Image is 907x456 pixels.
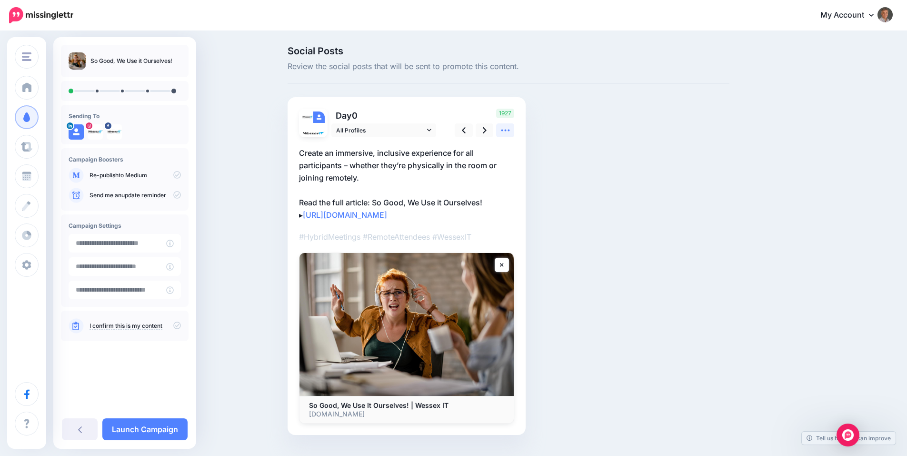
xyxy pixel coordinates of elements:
p: #HybridMeetings #RemoteAttendees #WessexIT [299,231,514,243]
span: Social Posts [288,46,729,56]
p: So Good, We Use it Ourselves! [90,56,172,66]
img: 298904122_491295303008062_5151176161762072367_n-bsa154353.jpg [302,111,313,123]
a: Re-publish [90,172,119,179]
p: Send me an [90,191,181,200]
p: Create an immersive, inclusive experience for all participants – whether they’re physically in th... [299,147,514,221]
span: All Profiles [336,125,425,135]
a: I confirm this is my content [90,322,162,330]
h4: Campaign Settings [69,222,181,229]
h4: Campaign Boosters [69,156,181,163]
b: So Good, We Use It Ourselves! | Wessex IT [309,401,449,409]
img: 298904122_491295303008062_5151176161762072367_n-bsa154353.jpg [107,124,122,140]
img: 327928650_673138581274106_3875633941848458916_n-bsa154355.jpg [88,124,103,140]
a: My Account [811,4,893,27]
img: user_default_image.png [69,124,84,140]
a: Tell us how we can improve [802,432,896,445]
a: All Profiles [331,123,436,137]
h4: Sending To [69,112,181,120]
span: Review the social posts that will be sent to promote this content. [288,61,729,73]
p: Day [331,109,438,122]
img: menu.png [22,52,31,61]
p: to Medium [90,171,181,180]
span: 0 [352,111,358,121]
img: So Good, We Use It Ourselves! | Wessex IT [299,253,514,396]
span: 1927 [496,109,514,118]
img: user_default_image.png [313,111,325,123]
a: [URL][DOMAIN_NAME] [303,210,387,220]
img: f1545a2ad6f9c81a47268601b06328a6_thumb.jpg [69,52,86,70]
a: update reminder [121,192,166,199]
img: 327928650_673138581274106_3875633941848458916_n-bsa154355.jpg [302,123,325,146]
p: [DOMAIN_NAME] [309,410,504,418]
img: Missinglettr [9,7,73,23]
div: Open Intercom Messenger [837,424,859,446]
